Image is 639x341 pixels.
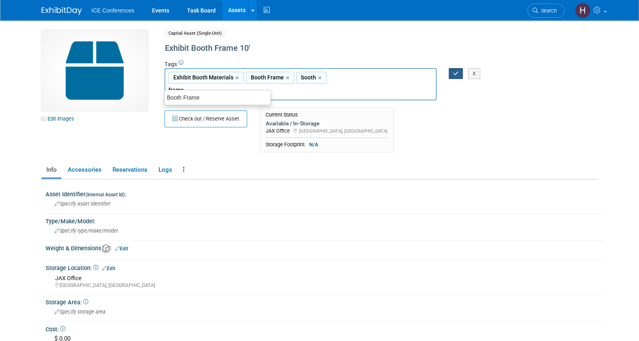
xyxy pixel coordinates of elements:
div: [GEOGRAPHIC_DATA], [GEOGRAPHIC_DATA] [55,282,598,289]
div: Current Status [266,112,387,118]
img: ExhibitDay [42,7,82,15]
a: Edit Images [42,114,77,124]
input: Type tag and hit enter [169,86,275,94]
span: Specify asset identifier [54,201,110,207]
span: booth [300,73,316,81]
span: ICE Conferences [92,7,135,14]
span: [GEOGRAPHIC_DATA], [GEOGRAPHIC_DATA] [299,128,387,134]
div: Asset Identifier : [46,188,604,198]
span: Search [538,8,557,14]
div: Tags [164,60,531,106]
a: Accessories [63,163,106,177]
button: Check out / Reserve Asset [164,110,247,127]
img: Heidi Drashin [575,3,590,18]
img: Capital-Asset-Icon-2.png [42,30,148,111]
span: JAX Office [266,128,290,134]
div: Type/Make/Model: [46,215,604,225]
div: Storage Location: [46,262,604,272]
span: Specify type/make/model [54,228,118,234]
div: Storage Footprint: [266,141,387,148]
a: × [235,73,241,83]
button: X [468,68,481,79]
img: Asset Weight and Dimensions [102,244,111,253]
div: Booth Frame [164,92,270,103]
div: Exhibit Booth Frame 10' [162,41,531,56]
a: Logs [154,163,177,177]
span: Storage Area: [46,299,88,306]
span: N/A [307,141,321,148]
a: × [286,73,291,83]
div: Cost: [46,323,604,333]
span: Capital Asset (Single-Unit) [164,29,226,37]
div: Available / In-Storage [266,120,387,127]
a: Info [42,163,61,177]
small: (Internal Asset Id) [85,192,125,198]
span: JAX Office [55,275,81,281]
a: Search [527,4,564,18]
a: Reservations [108,163,152,177]
a: Edit [102,266,115,271]
div: Weight & Dimensions [46,242,604,253]
a: × [318,73,323,83]
span: Exhibit Booth Materials [172,73,233,81]
span: Specify storage area [54,309,106,315]
a: Edit [115,246,128,252]
span: Booth Frame [249,73,284,81]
